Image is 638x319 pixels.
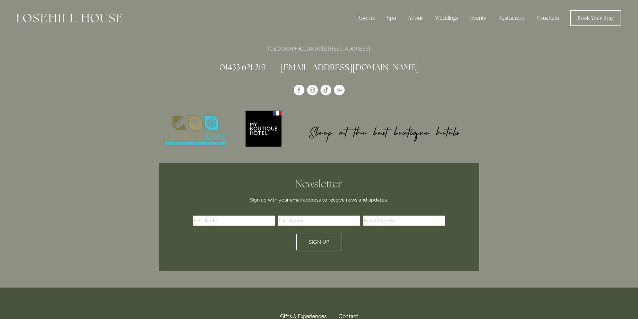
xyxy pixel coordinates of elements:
a: [EMAIL_ADDRESS][DOMAIN_NAME] [281,62,419,73]
button: Sign Up [296,234,342,250]
img: My Boutique Hotel - Logo [242,109,479,147]
p: [GEOGRAPHIC_DATA][STREET_ADDRESS] [159,44,479,53]
input: Last Name [278,216,360,226]
a: Book Your Stay [570,10,621,26]
img: Losehill House [17,14,122,22]
div: Rooms [352,11,380,25]
input: Email Address [363,216,445,226]
a: Losehill House Hotel & Spa [294,85,304,95]
a: Instagram [307,85,318,95]
div: Restaurant [493,11,530,25]
div: Spa [381,11,401,25]
span: Sign Up [309,239,329,245]
img: Nature's Safe - Logo [159,109,231,152]
div: Events [465,11,492,25]
div: Weddings [430,11,464,25]
div: About [403,11,428,25]
h2: Newsletter [196,178,443,190]
p: Sign up with your email address to receive news and updates. [196,196,443,204]
input: First Name [193,216,275,226]
a: TripAdvisor [334,85,345,95]
a: 01433 621 219 [219,62,266,73]
a: Vouchers [531,11,564,25]
a: TikTok [321,85,331,95]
